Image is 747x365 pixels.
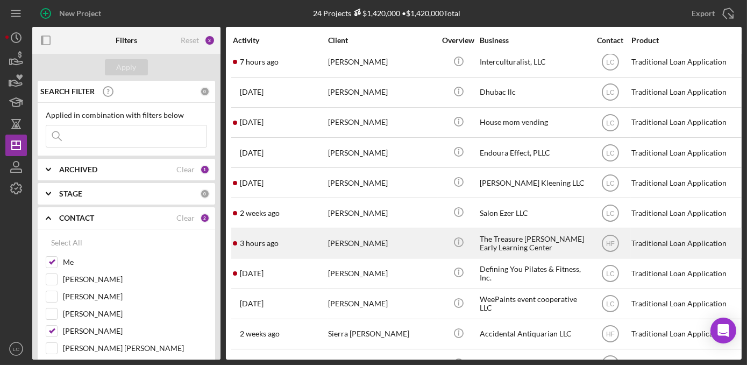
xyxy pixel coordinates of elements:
div: Traditional Loan Application [631,259,739,287]
label: Me [63,257,207,268]
div: Sierra [PERSON_NAME] [328,320,436,348]
b: ARCHIVED [59,165,97,174]
label: [PERSON_NAME] [63,308,207,319]
text: LC [606,89,615,96]
div: 2 [200,213,210,223]
div: 24 Projects • $1,420,000 Total [314,9,461,18]
div: 0 [200,189,210,199]
text: HF [606,240,615,247]
label: [PERSON_NAME] [63,274,207,285]
div: Client [328,36,436,45]
button: Export [681,3,742,24]
label: [PERSON_NAME] [PERSON_NAME] [63,343,207,354]
div: Interculturalist, LLC [480,48,587,76]
time: 2025-09-11 18:55 [240,179,264,187]
div: 1 [200,165,210,174]
div: Traditional Loan Application [631,108,739,137]
text: LC [606,270,615,278]
div: The Treasure [PERSON_NAME] Early Learning Center [480,229,587,257]
div: Accidental Antiquarian LLC [480,320,587,348]
label: [PERSON_NAME] [63,326,207,336]
div: Open Intercom Messenger [710,318,736,343]
div: [PERSON_NAME] [328,259,436,287]
div: Salon Ezer LLC [480,199,587,227]
time: 2025-09-04 22:10 [240,209,280,217]
div: Traditional Loan Application [631,138,739,167]
time: 2025-09-15 18:20 [240,58,279,66]
time: 2025-09-11 22:37 [240,118,264,127]
div: [PERSON_NAME] [328,290,436,318]
div: Traditional Loan Application [631,199,739,227]
div: 0 [200,87,210,96]
div: Contact [590,36,630,45]
b: STAGE [59,189,82,198]
div: [PERSON_NAME] [328,48,436,76]
button: New Project [32,3,112,24]
div: [PERSON_NAME] [328,138,436,167]
div: Endoura Effect, PLLC [480,138,587,167]
div: Apply [117,59,137,75]
button: LC [5,338,27,360]
time: 2025-09-02 14:51 [240,329,280,338]
div: [PERSON_NAME] [328,169,436,197]
div: Clear [176,214,195,222]
div: Applied in combination with filters below [46,111,207,120]
button: Select All [46,232,88,254]
div: Reset [181,36,199,45]
div: [PERSON_NAME] [328,108,436,137]
div: Export [692,3,715,24]
div: Product [631,36,739,45]
div: Dhubac llc [480,78,587,107]
div: Business [480,36,587,45]
div: Traditional Loan Application [631,229,739,257]
div: $1,420,000 [352,9,401,18]
button: Apply [105,59,148,75]
div: Traditional Loan Application [631,169,739,197]
text: LC [606,209,615,217]
b: Filters [116,36,137,45]
time: 2025-09-10 17:09 [240,88,264,96]
text: LC [606,300,615,308]
text: LC [606,149,615,157]
text: HF [606,331,615,338]
div: Traditional Loan Application [631,290,739,318]
div: [PERSON_NAME] [328,229,436,257]
div: Clear [176,165,195,174]
div: [PERSON_NAME] [328,199,436,227]
div: House mom vending [480,108,587,137]
text: LC [13,346,19,352]
b: SEARCH FILTER [40,87,95,96]
div: Traditional Loan Application [631,320,739,348]
div: WeePaints event cooperative LLC [480,290,587,318]
div: Traditional Loan Application [631,78,739,107]
div: Overview [438,36,479,45]
time: 2025-09-09 19:09 [240,269,264,278]
text: LC [606,179,615,187]
label: [PERSON_NAME] [63,291,207,302]
time: 2025-09-15 22:31 [240,239,279,248]
div: Activity [233,36,327,45]
time: 2025-08-22 22:10 [240,299,264,308]
div: Defining You Pilates & Fitness, Inc. [480,259,587,287]
div: [PERSON_NAME] Kleening LLC [480,169,587,197]
text: LC [606,59,615,66]
div: 3 [204,35,215,46]
div: Traditional Loan Application [631,48,739,76]
b: CONTACT [59,214,94,222]
time: 2025-09-08 17:01 [240,149,264,157]
div: [PERSON_NAME] [328,78,436,107]
text: LC [606,119,615,127]
div: Select All [51,232,82,254]
div: New Project [59,3,101,24]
